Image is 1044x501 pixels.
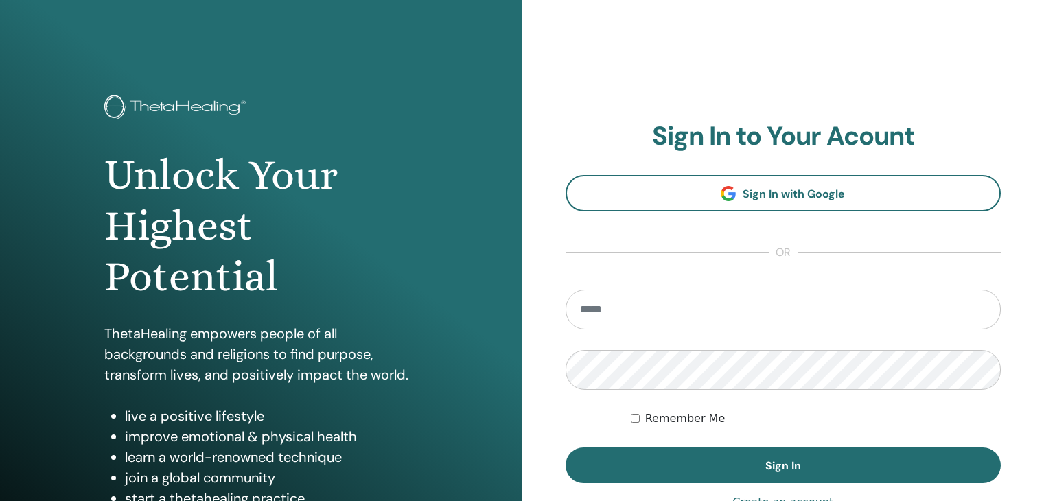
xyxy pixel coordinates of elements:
span: Sign In [765,458,801,473]
label: Remember Me [645,410,726,427]
h1: Unlock Your Highest Potential [104,150,418,303]
a: Sign In with Google [566,175,1001,211]
li: join a global community [125,467,418,488]
li: improve emotional & physical health [125,426,418,447]
h2: Sign In to Your Acount [566,121,1001,152]
li: learn a world-renowned technique [125,447,418,467]
li: live a positive lifestyle [125,406,418,426]
div: Keep me authenticated indefinitely or until I manually logout [631,410,1001,427]
span: Sign In with Google [743,187,845,201]
span: or [769,244,798,261]
p: ThetaHealing empowers people of all backgrounds and religions to find purpose, transform lives, a... [104,323,418,385]
button: Sign In [566,447,1001,483]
